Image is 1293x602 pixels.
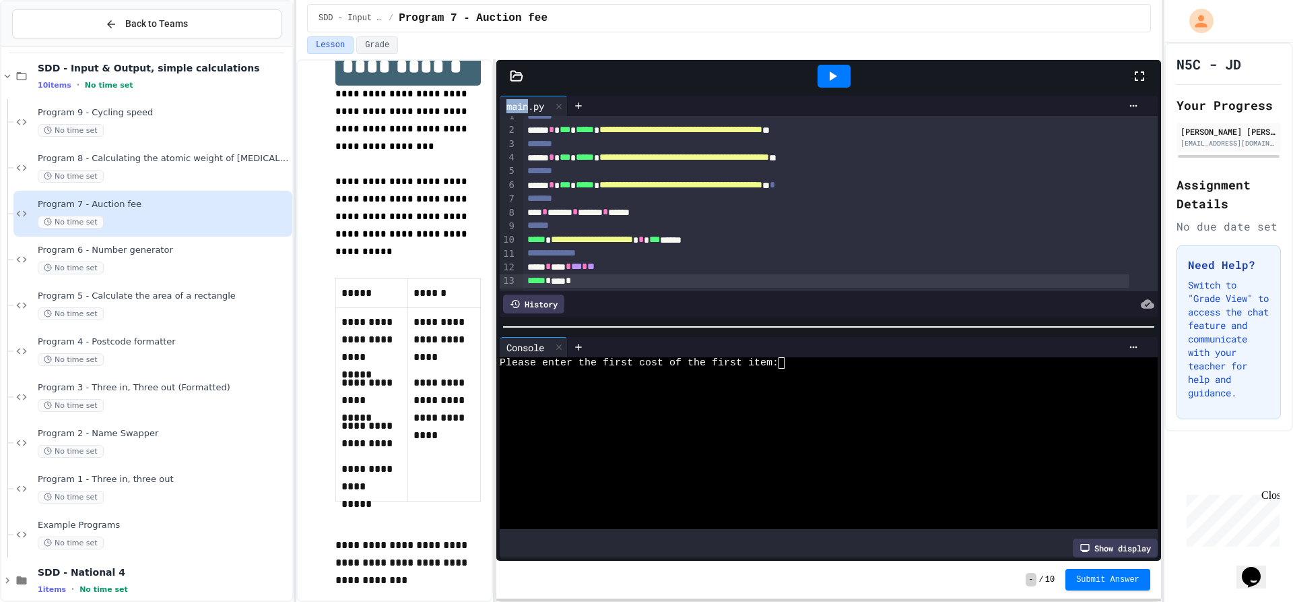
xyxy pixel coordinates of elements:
div: 6 [500,179,517,192]
h2: Assignment Details [1176,175,1281,213]
div: Console [500,337,568,357]
span: Program 4 - Postcode formatter [38,336,290,348]
div: main.py [500,99,551,113]
div: [EMAIL_ADDRESS][DOMAIN_NAME][PERSON_NAME] [1181,138,1277,148]
div: 3 [500,138,517,151]
div: main.py [500,96,568,116]
div: [PERSON_NAME] [PERSON_NAME] [1181,125,1277,138]
span: SDD - National 4 [38,566,290,578]
span: No time set [38,445,104,458]
iframe: chat widget [1181,489,1280,547]
span: SDD - Input & Output, simple calculations [38,62,290,74]
span: 10 [1045,574,1055,585]
div: My Account [1175,5,1217,36]
span: No time set [38,216,104,229]
span: No time set [38,170,104,183]
div: 8 [500,206,517,220]
h2: Your Progress [1176,96,1281,115]
span: Submit Answer [1076,574,1139,585]
span: No time set [38,537,104,549]
div: 9 [500,220,517,233]
span: / [389,13,393,24]
div: Chat with us now!Close [5,5,93,86]
button: Lesson [307,36,354,54]
span: No time set [79,585,128,594]
p: Switch to "Grade View" to access the chat feature and communicate with your teacher for help and ... [1188,278,1269,400]
div: 4 [500,151,517,164]
span: - [1026,573,1036,586]
span: No time set [38,353,104,366]
span: Program 3 - Three in, Three out (Formatted) [38,382,290,394]
h1: N5C - JD [1176,55,1241,73]
span: / [1039,574,1044,585]
div: 7 [500,192,517,206]
div: 10 [500,233,517,247]
div: 5 [500,164,517,178]
div: 12 [500,261,517,274]
span: Program 2 - Name Swapper [38,428,290,440]
div: History [503,295,564,313]
span: Example Programs [38,520,290,531]
span: Please enter the first cost of the first item: [500,357,778,369]
iframe: chat widget [1236,548,1280,589]
div: No due date set [1176,218,1281,235]
span: • [77,80,79,90]
span: Program 5 - Calculate the area of a rectangle [38,291,290,302]
button: Submit Answer [1065,569,1150,591]
span: No time set [85,81,133,90]
span: Program 7 - Auction fee [38,199,290,210]
div: 2 [500,123,517,137]
span: No time set [38,399,104,412]
span: 1 items [38,585,66,594]
span: Program 1 - Three in, three out [38,474,290,485]
span: No time set [38,124,104,137]
button: Back to Teams [12,9,281,38]
button: Grade [356,36,398,54]
div: 11 [500,247,517,261]
span: No time set [38,262,104,274]
div: 13 [500,274,517,288]
span: No time set [38,491,104,504]
h3: Need Help? [1188,257,1269,273]
span: SDD - Input & Output, simple calculations [319,13,383,24]
span: Program 7 - Auction fee [399,10,548,26]
span: 10 items [38,81,71,90]
span: No time set [38,307,104,320]
span: Program 9 - Cycling speed [38,107,290,119]
div: Console [500,340,551,355]
span: Program 8 - Calculating the atomic weight of [MEDICAL_DATA] (alkanes) [38,153,290,164]
div: Show display [1073,539,1158,558]
span: Back to Teams [125,17,188,31]
div: 1 [500,110,517,123]
span: Program 6 - Number generator [38,245,290,256]
span: • [71,584,74,595]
